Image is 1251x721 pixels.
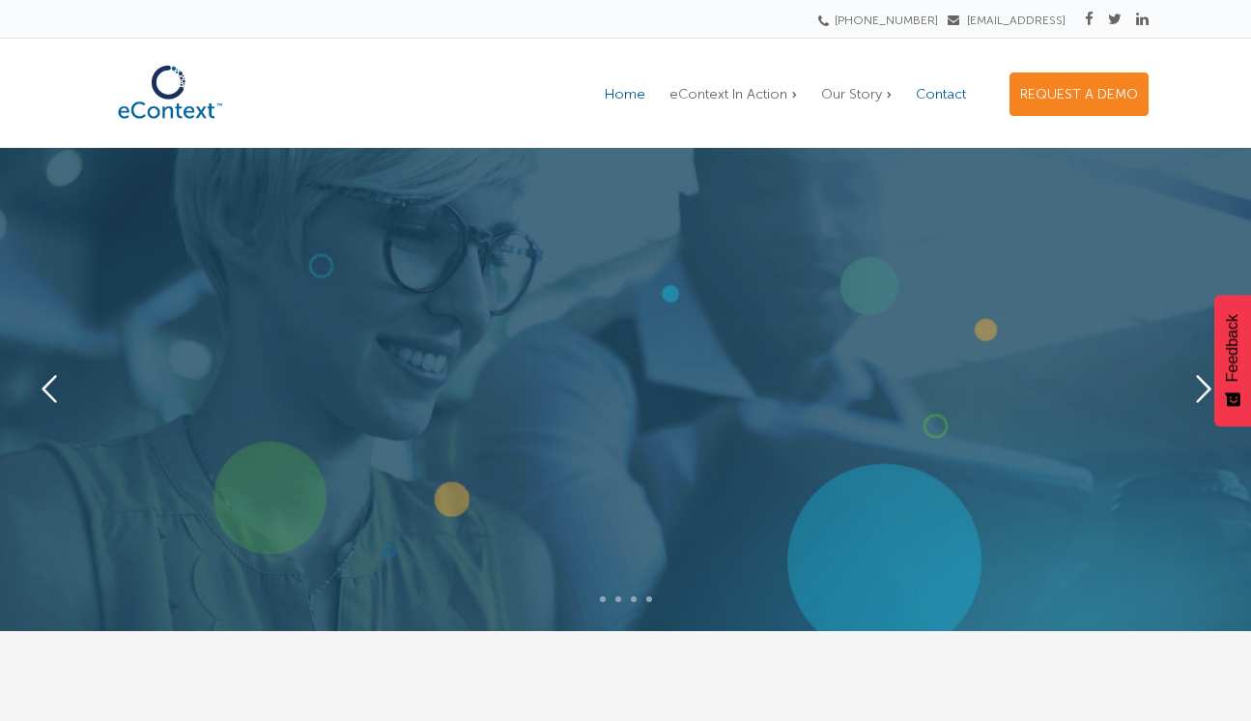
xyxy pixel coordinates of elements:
a: eContext [102,113,238,134]
a: [PHONE_NUMBER] [824,14,938,27]
a: Twitter [1108,11,1122,28]
span: Home [605,86,645,102]
span: Feedback [1224,314,1241,382]
rs-layer: In real time, classify any text data [27,445,1225,476]
span: Contact [916,86,966,102]
span: Our Story [821,86,882,102]
a: REQUEST A DEMO [1009,72,1149,116]
button: Feedback - Show survey [1214,295,1251,426]
span: eContext In Action [669,86,787,102]
a: Home [595,73,655,115]
a: Linkedin [1136,11,1149,28]
a: [EMAIL_ADDRESS] [948,14,1066,27]
span: REQUEST A DEMO [1020,86,1138,102]
a: Contact [906,73,976,115]
img: eContext [102,55,238,130]
a: Facebook [1085,11,1094,28]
